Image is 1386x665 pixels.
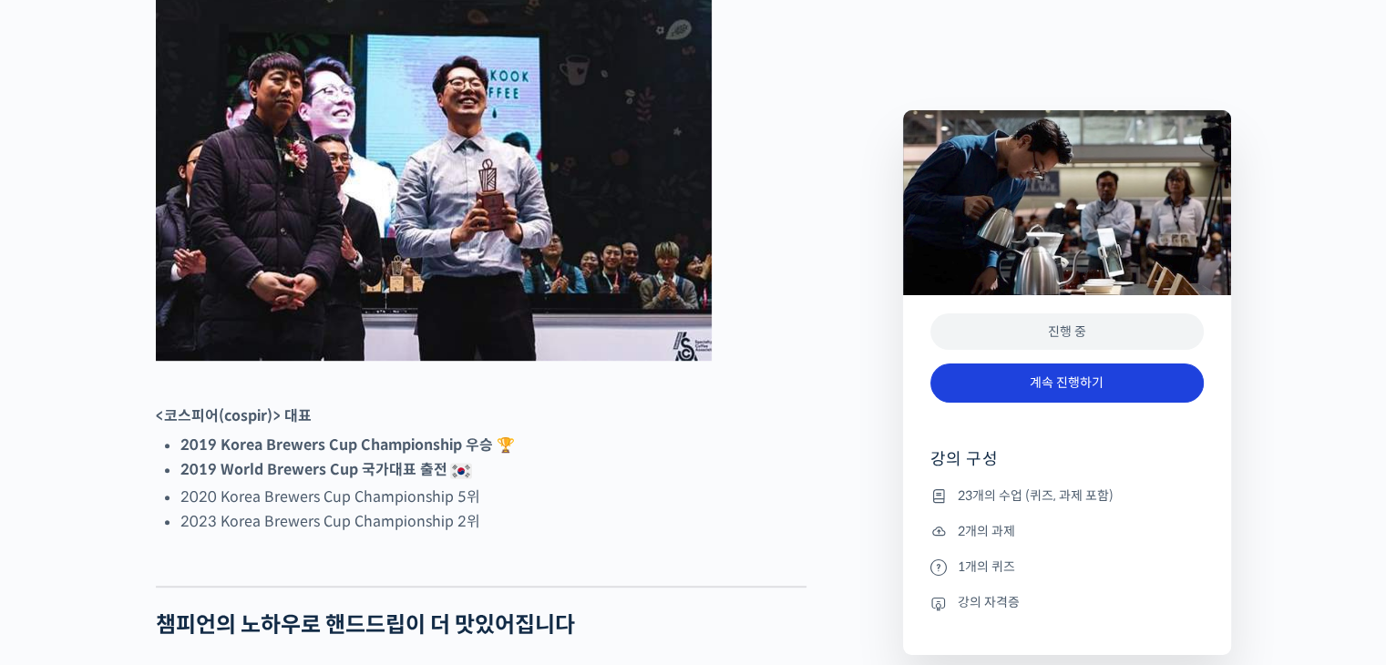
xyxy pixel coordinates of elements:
strong: 2019 World Brewers Cup 국가대표 출전 [180,460,475,479]
a: 홈 [5,514,120,559]
a: 계속 진행하기 [930,363,1204,403]
li: 1개의 퀴즈 [930,556,1204,578]
a: 대화 [120,514,235,559]
strong: <코스피어(cospir)> 대표 [156,406,312,425]
div: 진행 중 [930,313,1204,351]
img: 🇰🇷 [450,460,472,482]
li: 강의 자격증 [930,592,1204,614]
li: 2개의 과제 [930,520,1204,542]
a: 설정 [235,514,350,559]
li: 2023 Korea Brewers Cup Championship 2위 [180,509,806,534]
span: 대화 [167,542,189,557]
strong: 챔피언의 노하우로 핸드드립이 더 맛있어집니다 [156,611,575,639]
h4: 강의 구성 [930,448,1204,485]
li: 23개의 수업 (퀴즈, 과제 포함) [930,485,1204,506]
strong: 2019 Korea Brewers Cup Championship 우승 🏆 [180,435,515,455]
span: 홈 [57,541,68,556]
span: 설정 [282,541,303,556]
li: 2020 Korea Brewers Cup Championship 5위 [180,485,806,509]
